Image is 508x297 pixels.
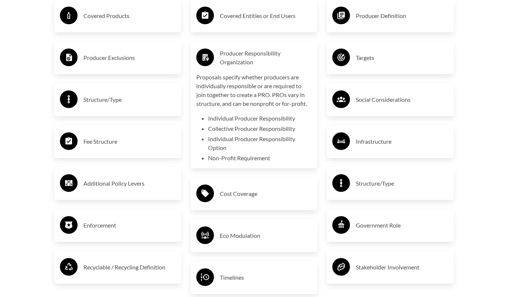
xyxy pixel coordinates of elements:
[196,73,312,108] p: Proposals specify whether producers are individually responsible or are required to join together...
[220,188,312,200] h3: Cost Coverage
[356,52,448,64] h3: Targets
[220,272,312,283] h3: Timelines
[208,124,312,133] li: Collective Producer Responsibility
[220,49,312,67] h3: Producer Responsibility Organization
[356,136,448,147] h3: Infrastructure
[208,154,312,162] li: Non-Profit Requirement
[356,178,448,189] h3: Structure/Type
[356,10,448,22] h3: Producer Definition
[83,52,176,64] h3: Producer Exclusions
[208,135,312,152] li: Individual Producer Responsibility Option
[83,178,176,189] h3: Additional Policy Levers
[83,94,176,105] h3: Structure/Type
[208,114,312,123] li: Individual Producer Responsibility
[83,10,176,22] h3: Covered Products
[356,94,448,105] h3: Social Considerations
[83,261,176,273] h3: Recyclable / Recycling Definition
[356,219,448,231] h3: Government Role
[83,219,176,231] h3: Enforcement
[356,261,448,273] h3: Stakeholder Involvement
[220,10,312,22] h3: Covered Entities or End Users
[83,136,176,147] h3: Fee Structure
[220,230,312,241] h3: Eco Modulation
